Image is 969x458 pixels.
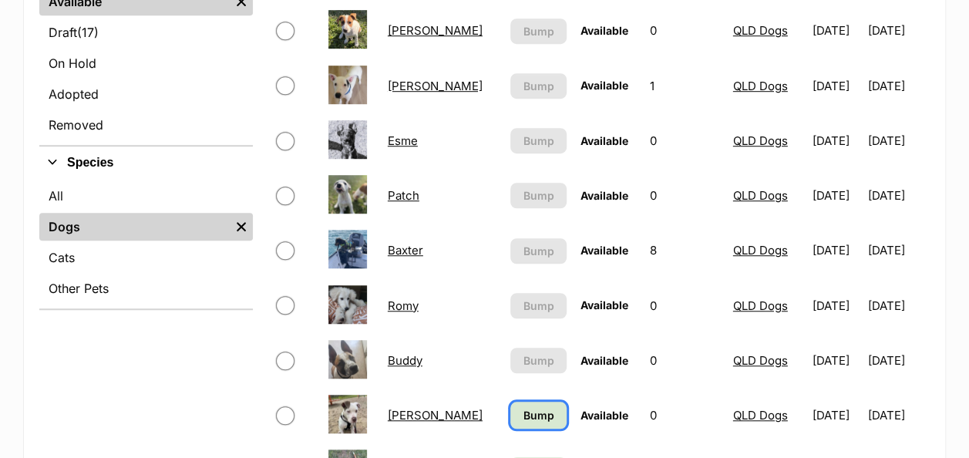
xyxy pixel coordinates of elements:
[868,59,928,113] td: [DATE]
[733,133,788,148] a: QLD Dogs
[510,128,566,153] button: Bump
[644,169,725,222] td: 0
[77,23,99,42] span: (17)
[388,298,419,313] a: Romy
[733,79,788,93] a: QLD Dogs
[230,213,253,241] a: Remove filter
[644,389,725,442] td: 0
[39,153,253,173] button: Species
[523,352,554,369] span: Bump
[580,24,628,37] span: Available
[510,73,566,99] button: Bump
[39,111,253,139] a: Removed
[39,49,253,77] a: On Hold
[733,23,788,38] a: QLD Dogs
[868,114,928,167] td: [DATE]
[580,354,628,367] span: Available
[733,298,788,313] a: QLD Dogs
[523,187,554,204] span: Bump
[733,408,788,423] a: QLD Dogs
[510,19,566,44] button: Bump
[644,59,725,113] td: 1
[580,189,628,202] span: Available
[523,407,554,423] span: Bump
[39,274,253,302] a: Other Pets
[580,79,628,92] span: Available
[580,134,628,147] span: Available
[868,4,928,57] td: [DATE]
[388,79,483,93] a: [PERSON_NAME]
[39,244,253,271] a: Cats
[806,334,866,387] td: [DATE]
[523,243,554,259] span: Bump
[868,169,928,222] td: [DATE]
[733,353,788,368] a: QLD Dogs
[868,389,928,442] td: [DATE]
[580,244,628,257] span: Available
[510,183,566,208] button: Bump
[523,78,554,94] span: Bump
[39,182,253,210] a: All
[510,402,566,429] a: Bump
[868,224,928,277] td: [DATE]
[733,188,788,203] a: QLD Dogs
[806,389,866,442] td: [DATE]
[644,114,725,167] td: 0
[806,169,866,222] td: [DATE]
[644,4,725,57] td: 0
[523,23,554,39] span: Bump
[868,334,928,387] td: [DATE]
[580,409,628,422] span: Available
[868,279,928,332] td: [DATE]
[523,133,554,149] span: Bump
[388,408,483,423] a: [PERSON_NAME]
[388,133,418,148] a: Esme
[806,114,866,167] td: [DATE]
[388,243,423,258] a: Baxter
[510,348,566,373] button: Bump
[388,353,422,368] a: Buddy
[388,23,483,38] a: [PERSON_NAME]
[39,80,253,108] a: Adopted
[806,59,866,113] td: [DATE]
[806,4,866,57] td: [DATE]
[733,243,788,258] a: QLD Dogs
[580,298,628,312] span: Available
[39,19,253,46] a: Draft
[644,279,725,332] td: 0
[510,293,566,318] button: Bump
[39,179,253,308] div: Species
[806,279,866,332] td: [DATE]
[388,188,419,203] a: Patch
[644,334,725,387] td: 0
[523,298,554,314] span: Bump
[39,213,230,241] a: Dogs
[510,238,566,264] button: Bump
[644,224,725,277] td: 8
[806,224,866,277] td: [DATE]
